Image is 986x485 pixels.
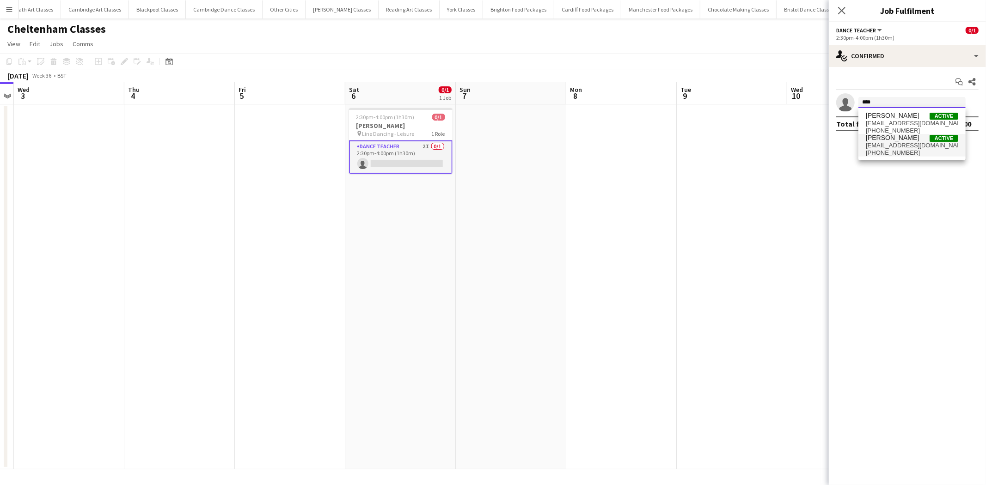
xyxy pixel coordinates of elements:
span: 1 Role [432,130,445,137]
button: Chocolate Making Classes [700,0,777,18]
span: Edit [30,40,40,48]
span: Wed [791,85,803,94]
span: Active [930,135,958,142]
button: Dance Teacher [836,27,883,34]
span: 2:30pm-4:00pm (1h30m) [356,114,415,121]
span: joshelliott631@gmail.com [866,120,958,127]
div: Confirmed [829,45,986,67]
span: 0/1 [439,86,452,93]
a: Comms [69,38,97,50]
span: Fri [239,85,246,94]
span: 6 [348,91,359,101]
button: [PERSON_NAME] Classes [306,0,379,18]
span: Week 36 [31,72,54,79]
span: Line Dancing - Leisure [362,130,415,137]
a: View [4,38,24,50]
span: 9 [679,91,691,101]
button: Manchester Food Packages [621,0,700,18]
span: Comms [73,40,93,48]
span: 3 [16,91,30,101]
button: Blackpool Classes [129,0,186,18]
div: [DATE] [7,71,29,80]
span: Dance Teacher [836,27,876,34]
button: Reading Art Classes [379,0,440,18]
span: Sat [349,85,359,94]
span: +447889905340 [866,149,958,157]
span: 7 [458,91,471,101]
span: Thu [128,85,140,94]
span: 8 [569,91,582,101]
button: Other Cities [263,0,306,18]
span: Mon [570,85,582,94]
button: York Classes [440,0,483,18]
button: Cambridge Dance Classes [186,0,263,18]
span: Josh Elliott [866,112,919,120]
span: View [7,40,20,48]
span: Jobs [49,40,63,48]
h3: Job Fulfilment [829,5,986,17]
span: Active [930,113,958,120]
span: 5 [237,91,246,101]
button: Bath Art Classes [8,0,61,18]
h1: Cheltenham Classes [7,22,106,36]
span: 10 [790,91,803,101]
button: Brighton Food Packages [483,0,554,18]
app-card-role: Dance Teacher2I0/12:30pm-4:00pm (1h30m) [349,140,453,174]
a: Edit [26,38,44,50]
button: Cardiff Food Packages [554,0,621,18]
h3: [PERSON_NAME] [349,121,453,130]
span: Sun [459,85,471,94]
button: Bristol Dance Class [777,0,837,18]
span: +447480135773 [866,127,958,134]
div: BST [57,72,67,79]
span: Wed [18,85,30,94]
button: Cambridge Art Classes [61,0,129,18]
span: Tue [680,85,691,94]
div: 1 Job [439,94,451,101]
span: wadey937@gmail.com [866,142,958,149]
span: Josh Wade [866,134,919,142]
app-job-card: 2:30pm-4:00pm (1h30m)0/1[PERSON_NAME] Line Dancing - Leisure1 RoleDance Teacher2I0/12:30pm-4:00pm... [349,108,453,174]
a: Jobs [46,38,67,50]
span: 4 [127,91,140,101]
span: 0/1 [432,114,445,121]
div: 2:30pm-4:00pm (1h30m) [836,34,979,41]
div: Total fee [836,119,868,128]
span: 0/1 [966,27,979,34]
